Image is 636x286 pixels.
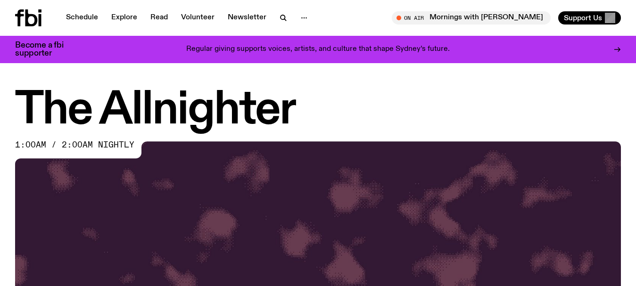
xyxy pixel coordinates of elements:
button: Support Us [558,11,621,25]
button: On AirMornings with [PERSON_NAME] [392,11,551,25]
p: Regular giving supports voices, artists, and culture that shape Sydney’s future. [186,45,450,54]
span: Support Us [564,14,602,22]
h3: Become a fbi supporter [15,41,75,57]
a: Newsletter [222,11,272,25]
h1: The Allnighter [15,90,621,132]
a: Read [145,11,173,25]
span: 1:00am / 2:00am nightly [15,141,134,149]
a: Explore [106,11,143,25]
a: Volunteer [175,11,220,25]
a: Schedule [60,11,104,25]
